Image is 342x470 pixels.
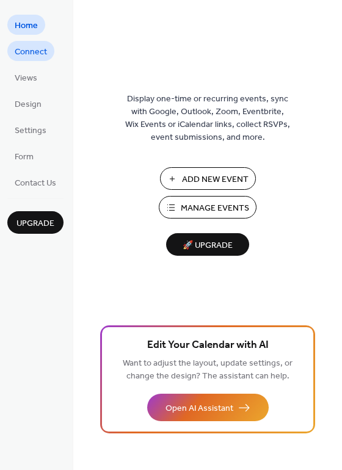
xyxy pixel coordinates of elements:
a: Contact Us [7,172,64,192]
span: Home [15,20,38,32]
button: Open AI Assistant [147,394,269,421]
a: Form [7,146,41,166]
button: Manage Events [159,196,256,219]
span: Want to adjust the layout, update settings, or change the design? The assistant can help. [123,355,293,385]
span: Form [15,151,34,164]
span: 🚀 Upgrade [173,237,242,254]
a: Settings [7,120,54,140]
button: 🚀 Upgrade [166,233,249,256]
span: Manage Events [181,202,249,215]
span: Views [15,72,37,85]
a: Design [7,93,49,114]
span: Add New Event [182,173,249,186]
button: Add New Event [160,167,256,190]
span: Contact Us [15,177,56,190]
a: Connect [7,41,54,61]
button: Upgrade [7,211,64,234]
a: Home [7,15,45,35]
a: Views [7,67,45,87]
span: Edit Your Calendar with AI [147,337,269,354]
span: Open AI Assistant [166,402,233,415]
span: Design [15,98,42,111]
span: Settings [15,125,46,137]
span: Display one-time or recurring events, sync with Google, Outlook, Zoom, Eventbrite, Wix Events or ... [125,93,290,144]
span: Upgrade [16,217,54,230]
span: Connect [15,46,47,59]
